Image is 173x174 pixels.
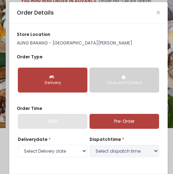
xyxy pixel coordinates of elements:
a: Pre-Order [90,114,159,129]
button: Delivery [18,68,87,93]
span: Delivery date [18,136,47,142]
span: store location [17,31,50,37]
p: ALING BANANG - [GEOGRAPHIC_DATA][PERSON_NAME] [17,40,160,46]
div: Click and Collect [94,80,154,86]
span: dispatch time [90,136,121,142]
span: Order Time [17,105,42,111]
div: Order Details [17,9,54,17]
span: Order Type [17,54,42,60]
button: Close [157,11,160,15]
div: Delivery [22,80,83,86]
button: Click and Collect [90,68,159,93]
